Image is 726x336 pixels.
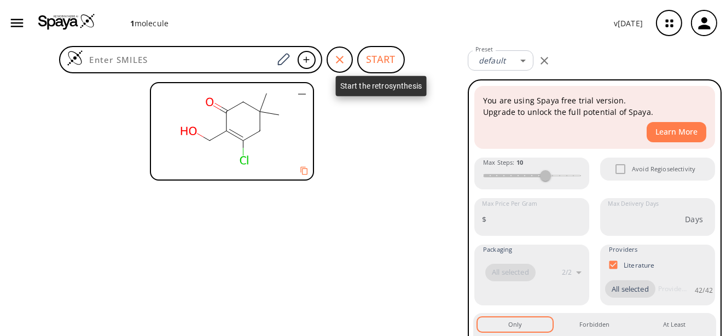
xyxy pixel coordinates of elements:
label: Preset [475,45,493,54]
svg: OCC1=C(Cl)CC(C)(C)CC1=O [151,83,312,171]
p: 42 / 42 [695,286,713,295]
button: START [357,46,405,73]
em: default [479,55,506,66]
button: Forbidden [557,317,632,332]
img: Logo Spaya [67,50,83,66]
p: Days [685,213,703,225]
p: You are using Spaya free trial version. Upgrade to unlock the full potential of Spaya. [483,95,706,118]
p: v [DATE] [614,18,643,29]
p: $ [482,213,486,225]
input: Enter SMILES [83,54,274,65]
button: At Least [637,317,712,332]
div: Only [508,320,522,329]
img: Logo Spaya [38,13,95,30]
p: 2 / 2 [562,268,572,277]
span: Packaging [483,245,512,254]
span: Max Steps : [483,158,523,167]
strong: 10 [516,158,523,166]
p: molecule [130,18,169,29]
div: Forbidden [579,320,609,329]
button: Copy to clipboard [295,162,313,179]
button: Learn More [647,122,706,142]
div: At Least [663,320,686,329]
label: Max Delivery Days [608,200,659,208]
p: Literature [624,260,655,270]
span: All selected [605,284,655,295]
label: Max Price Per Gram [482,200,537,208]
span: All selected [485,267,536,278]
strong: 1 [130,18,135,28]
span: Providers [609,245,637,254]
button: Only [478,317,553,332]
span: Avoid Regioselectivity [632,164,695,174]
input: Provider name [655,280,689,298]
div: Start the retrosynthesis [336,76,427,96]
